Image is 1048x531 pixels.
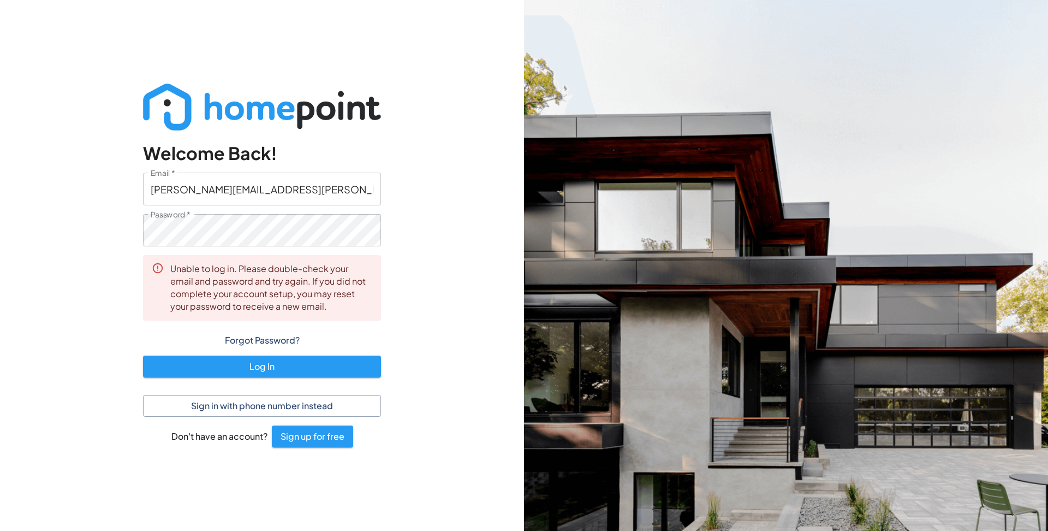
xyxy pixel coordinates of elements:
[143,356,381,377] button: Log In
[143,84,381,130] img: Logo
[143,329,381,351] button: Forgot Password?
[171,429,267,443] h6: Don't have an account?
[151,209,190,220] label: Password
[272,426,353,447] button: Sign up for free
[151,168,175,179] label: Email
[143,395,381,417] button: Sign in with phone number instead
[170,258,372,317] div: Unable to log in. Please double-check your email and password and try again. If you did not compl...
[143,143,381,164] h4: Welcome Back!
[143,173,381,205] input: hi@example.com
